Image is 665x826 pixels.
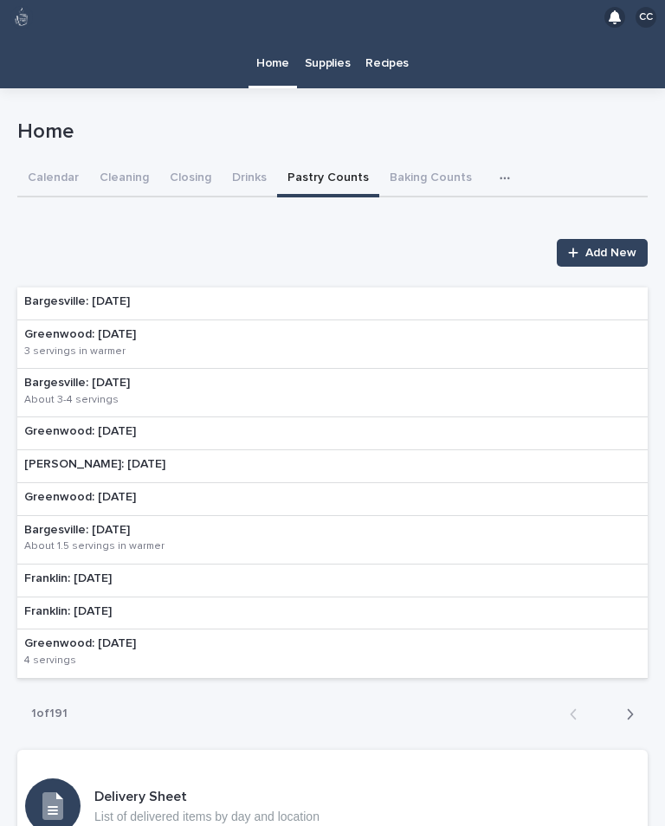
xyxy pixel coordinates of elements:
p: Greenwood: [DATE] [24,490,136,505]
p: [PERSON_NAME]: [DATE] [24,457,165,472]
button: Cleaning [89,161,159,197]
p: About 1.5 servings in warmer [24,540,165,552]
a: Franklin: [DATE] [17,565,648,597]
a: [PERSON_NAME]: [DATE] [17,450,648,483]
p: Greenwood: [DATE] [24,327,237,342]
p: List of delivered items by day and location [94,810,320,824]
p: Home [17,119,641,145]
button: Calendar [17,161,89,197]
a: Franklin: [DATE] [17,597,648,630]
img: 80hjoBaRqlyywVK24fQd [10,6,33,29]
p: Franklin: [DATE] [24,604,112,619]
p: 1 of 191 [17,693,81,735]
p: Bargesville: [DATE] [24,376,224,390]
p: Franklin: [DATE] [24,571,112,586]
a: Greenwood: [DATE] [17,417,648,450]
a: Add New [557,239,648,267]
a: Bargesville: [DATE]About 1.5 servings in warmer [17,516,648,565]
span: Add New [585,247,636,259]
h3: Delivery Sheet [94,788,320,806]
p: Recipes [365,35,409,71]
a: Home [249,35,297,86]
button: Next [602,707,648,722]
a: Bargesville: [DATE] [17,287,648,320]
a: Supplies [297,35,358,88]
a: Bargesville: [DATE]About 3-4 servings [17,369,648,417]
p: 4 servings [24,655,76,667]
button: Back [556,707,602,722]
button: Baking Counts [379,161,482,197]
p: About 3-4 servings [24,394,119,406]
button: Pastry Counts [277,161,379,197]
button: Drinks [222,161,277,197]
p: 3 servings in warmer [24,345,126,358]
p: Home [256,35,289,71]
a: Greenwood: [DATE] [17,483,648,516]
a: Recipes [358,35,416,88]
a: Greenwood: [DATE]4 servings [17,629,648,678]
p: Bargesville: [DATE] [24,523,270,538]
a: Greenwood: [DATE]3 servings in warmer [17,320,648,369]
p: Bargesville: [DATE] [24,294,130,309]
button: Closing [159,161,222,197]
p: Greenwood: [DATE] [24,636,188,651]
p: Supplies [305,35,351,71]
p: Greenwood: [DATE] [24,424,136,439]
div: CC [636,7,656,28]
